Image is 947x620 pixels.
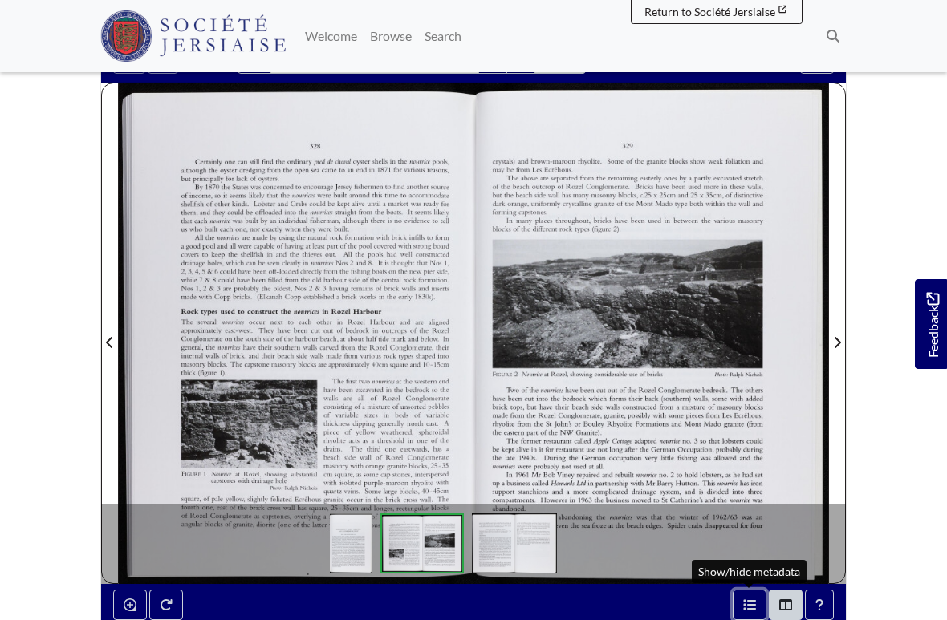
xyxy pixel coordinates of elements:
img: 68573c5543082f75df69449f3cdb01c2b41a1a6b702d19ae8e0bd377f1f95fe0 [472,513,557,573]
button: Next Page [828,83,846,584]
img: 68573c5543082f75df69449f3cdb01c2b41a1a6b702d19ae8e0bd377f1f95fe0 [380,513,464,573]
a: Société Jersiaise logo [100,6,286,66]
div: Show/hide metadata [692,560,807,583]
img: Société Jersiaise [100,10,286,62]
span: Feedback [923,292,942,357]
button: Previous Page [101,83,119,584]
a: Browse [364,20,418,52]
a: Would you like to provide feedback? [915,279,947,369]
button: Enable or disable loupe tool (Alt+L) [113,590,147,620]
a: Welcome [299,20,364,52]
button: Open metadata window [733,590,766,620]
img: 82cd839175d19c9d36d838dfe6c09a8b3a14eb784970b8dcd4cb8dfaa3a2fc15 [330,513,372,573]
span: Return to Société Jersiaise [644,5,775,18]
a: Search [418,20,468,52]
button: Help [805,590,834,620]
button: Rotate the book [149,590,183,620]
button: Thumbnails [769,590,803,620]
